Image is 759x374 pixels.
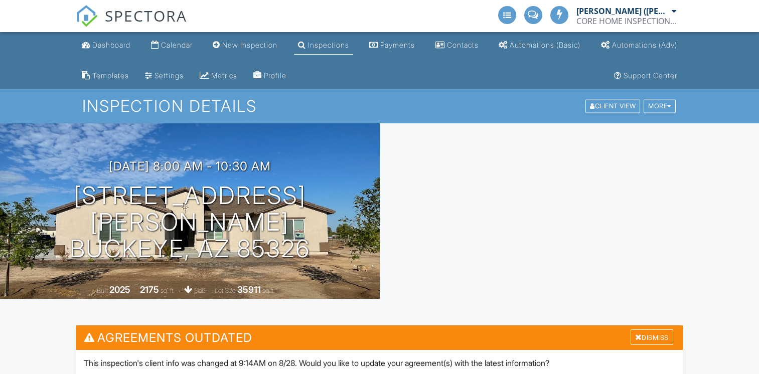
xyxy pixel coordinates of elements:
[365,36,419,55] a: Payments
[97,287,108,294] span: Built
[76,14,187,35] a: SPECTORA
[584,102,643,109] a: Client View
[576,16,677,26] div: CORE HOME INSPECTIONS & TEMITE CONTROL
[147,36,197,55] a: Calendar
[105,5,187,26] span: SPECTORA
[249,67,290,85] a: Company Profile
[76,325,682,350] h3: Agreements Outdated
[612,41,677,49] div: Automations (Adv)
[109,159,271,173] h3: [DATE] 8:00 am - 10:30 am
[78,67,133,85] a: Templates
[447,41,479,49] div: Contacts
[262,287,275,294] span: sq.ft.
[294,36,353,55] a: Inspections
[644,100,676,113] div: More
[264,71,286,80] div: Profile
[92,71,129,80] div: Templates
[222,41,277,49] div: New Inspection
[161,41,193,49] div: Calendar
[510,41,580,49] div: Automations (Basic)
[140,284,159,295] div: 2175
[92,41,130,49] div: Dashboard
[141,67,188,85] a: Settings
[380,41,415,49] div: Payments
[585,100,640,113] div: Client View
[624,71,677,80] div: Support Center
[109,284,130,295] div: 2025
[209,36,281,55] a: New Inspection
[597,36,681,55] a: Automations (Advanced)
[196,67,241,85] a: Metrics
[82,97,677,115] h1: Inspection Details
[431,36,483,55] a: Contacts
[194,287,205,294] span: slab
[161,287,175,294] span: sq. ft.
[631,329,673,345] div: Dismiss
[155,71,184,80] div: Settings
[495,36,584,55] a: Automations (Basic)
[308,41,349,49] div: Inspections
[211,71,237,80] div: Metrics
[237,284,261,295] div: 35911
[215,287,236,294] span: Lot Size
[610,67,681,85] a: Support Center
[16,182,364,262] h1: [STREET_ADDRESS][PERSON_NAME] Buckeye, AZ 85326
[576,6,669,16] div: [PERSON_NAME] ([PERSON_NAME]) [PERSON_NAME] (Owner)
[76,5,98,27] img: The Best Home Inspection Software - Spectora
[78,36,134,55] a: Dashboard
